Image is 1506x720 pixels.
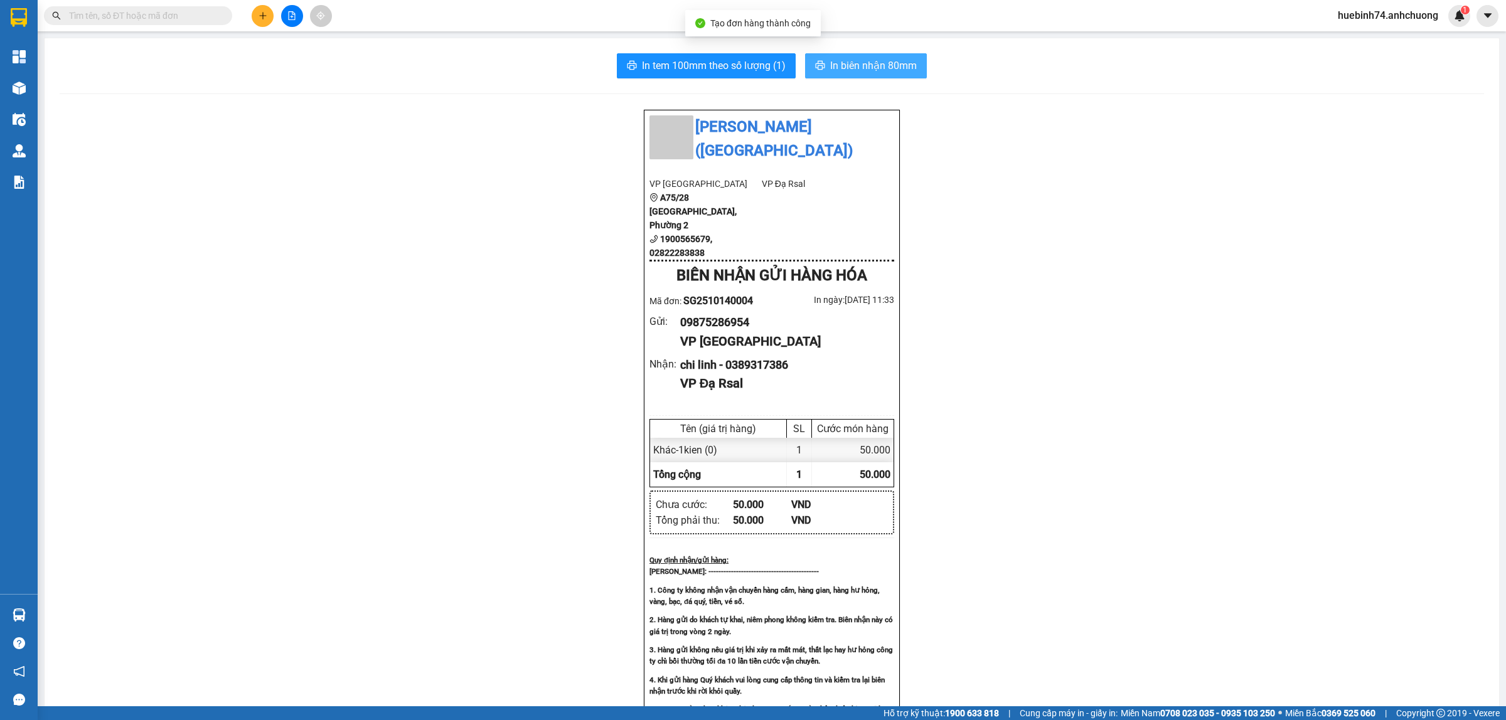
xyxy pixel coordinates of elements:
[1278,711,1282,716] span: ⚪️
[310,5,332,27] button: aim
[1328,8,1448,23] span: huebinh74.anhchuong
[69,9,217,23] input: Tìm tên, số ĐT hoặc mã đơn
[281,5,303,27] button: file-add
[649,314,680,329] div: Gửi :
[1482,10,1493,21] span: caret-down
[649,234,712,258] b: 1900565679, 02822283838
[649,264,894,288] div: BIÊN NHẬN GỬI HÀNG HÓA
[1385,706,1387,720] span: |
[762,177,874,191] li: VP Đạ Rsal
[683,295,753,307] span: SG2510140004
[1285,706,1375,720] span: Miền Bắc
[733,512,791,528] div: 50.000
[13,82,26,95] img: warehouse-icon
[884,706,999,720] span: Hỗ trợ kỹ thuật:
[13,176,26,189] img: solution-icon
[649,554,894,566] div: Quy định nhận/gửi hàng :
[710,18,811,28] span: Tạo đơn hàng thành công
[805,53,927,78] button: printerIn biên nhận 80mm
[680,314,884,331] div: 09875286954
[733,497,791,512] div: 50.000
[642,58,786,73] span: In tem 100mm theo số lượng (1)
[945,708,999,718] strong: 1900 633 818
[259,11,267,20] span: plus
[791,497,850,512] div: VND
[649,293,772,309] div: Mã đơn:
[13,694,25,706] span: message
[1020,706,1118,720] span: Cung cấp máy in - giấy in:
[791,512,850,528] div: VND
[649,675,885,696] strong: 4. Khi gửi hàng Quý khách vui lòng cung cấp thông tin và kiểm tra lại biên nhận trước khi rời khỏ...
[695,18,705,28] span: check-circle
[680,356,884,374] div: chi linh - 0389317386
[656,512,733,528] div: Tổng phải thu :
[649,193,658,202] span: environment
[1436,709,1445,717] span: copyright
[649,615,893,635] strong: 2. Hàng gửi do khách tự khai, niêm phong không kiểm tra. Biên nhận này có giá trị trong vòng 2 ngày.
[1463,6,1467,14] span: 1
[653,469,701,480] span: Tổng cộng
[1461,6,1470,14] sup: 1
[617,53,796,78] button: printerIn tem 100mm theo số lượng (1)
[1322,708,1375,718] strong: 0369 525 060
[13,637,25,649] span: question-circle
[649,645,893,665] strong: 3. Hàng gửi không nêu giá trị khi xảy ra mất mát, thất lạc hay hư hỏng công ty chỉ bồi thường tối...
[252,5,274,27] button: plus
[1477,5,1498,27] button: caret-down
[13,50,26,63] img: dashboard-icon
[13,144,26,157] img: warehouse-icon
[796,469,802,480] span: 1
[812,438,894,462] div: 50.000
[287,11,296,20] span: file-add
[649,567,819,576] strong: [PERSON_NAME]: --------------------------------------------
[1008,706,1010,720] span: |
[649,235,658,243] span: phone
[13,113,26,126] img: warehouse-icon
[656,497,733,512] div: Chưa cước :
[13,608,26,622] img: warehouse-icon
[815,423,890,435] div: Cước món hàng
[815,60,825,72] span: printer
[316,11,325,20] span: aim
[653,423,783,435] div: Tên (giá trị hàng)
[1454,10,1465,21] img: icon-new-feature
[52,11,61,20] span: search
[830,58,917,73] span: In biên nhận 80mm
[649,356,680,372] div: Nhận :
[627,60,637,72] span: printer
[680,332,884,351] div: VP [GEOGRAPHIC_DATA]
[1121,706,1275,720] span: Miền Nam
[653,444,717,456] span: Khác - 1kien (0)
[790,423,808,435] div: SL
[860,469,890,480] span: 50.000
[649,115,894,162] li: [PERSON_NAME] ([GEOGRAPHIC_DATA])
[13,665,25,677] span: notification
[649,193,737,230] b: A75/28 [GEOGRAPHIC_DATA], Phường 2
[772,293,894,307] div: In ngày: [DATE] 11:33
[649,586,880,606] strong: 1. Công ty không nhận vận chuyển hàng cấm, hàng gian, hàng hư hỏng, vàng, bạc, đá quý, tiền, vé số.
[649,177,762,191] li: VP [GEOGRAPHIC_DATA]
[787,438,812,462] div: 1
[680,374,884,393] div: VP Đạ Rsal
[11,8,27,27] img: logo-vxr
[1160,708,1275,718] strong: 0708 023 035 - 0935 103 250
